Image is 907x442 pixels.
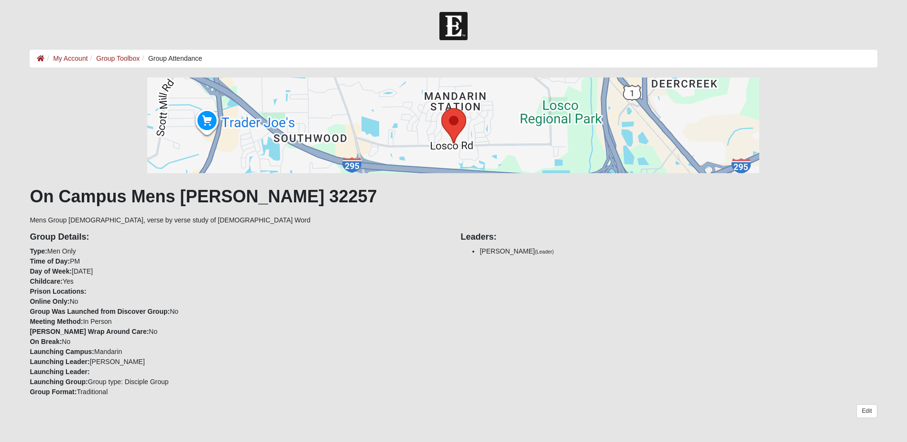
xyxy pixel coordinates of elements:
strong: Online Only: [30,298,69,305]
a: Edit [856,404,877,418]
strong: Meeting Method: [30,318,83,325]
h1: On Campus Mens [PERSON_NAME] 32257 [30,186,877,207]
strong: Type: [30,247,47,255]
li: [PERSON_NAME] [480,246,877,256]
h4: Leaders: [460,232,877,243]
strong: On Break: [30,338,62,345]
li: Group Attendance [140,54,202,64]
a: My Account [53,55,87,62]
strong: Day of Week: [30,267,72,275]
strong: Group Format: [30,388,76,396]
strong: Group Was Launched from Discover Group: [30,308,170,315]
h4: Group Details: [30,232,446,243]
strong: Prison Locations: [30,287,86,295]
div: Men Only PM [DATE] Yes No No In Person No No Mandarin [PERSON_NAME] Group type: Disciple Group Tr... [22,225,453,397]
a: Group Toolbox [96,55,140,62]
strong: [PERSON_NAME] Wrap Around Care: [30,328,149,335]
small: (Leader) [535,249,554,254]
strong: Childcare: [30,277,62,285]
strong: Launching Leader: [30,368,89,376]
strong: Launching Leader: [30,358,89,365]
strong: Launching Campus: [30,348,94,355]
img: Church of Eleven22 Logo [439,12,468,40]
strong: Launching Group: [30,378,87,386]
strong: Time of Day: [30,257,70,265]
